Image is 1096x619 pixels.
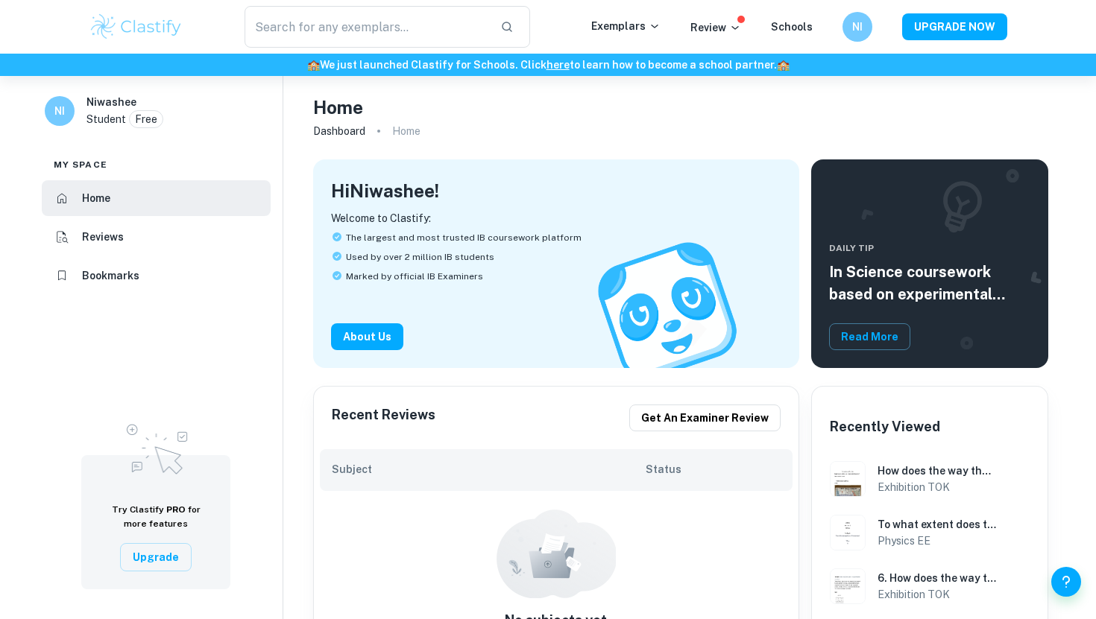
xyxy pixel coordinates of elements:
a: Dashboard [313,121,365,142]
a: TOK Exhibition example thumbnail: How does the way that we organize or clHow does the way that we... [824,455,1036,503]
button: Upgrade [120,543,192,571]
h4: Home [313,94,363,121]
h6: Reviews [82,229,124,245]
h6: Exhibition TOK [878,479,997,495]
span: PRO [166,504,186,515]
h6: 6. How does the way that we organize or classify knowledge affect what we know? [878,570,997,586]
img: Upgrade to Pro [119,415,193,479]
h6: Bookmarks [82,267,139,284]
span: Daily Tip [829,241,1030,255]
a: Physics EE example thumbnail: To what extent does the tension being aTo what extent does the tens... [824,509,1036,556]
img: Clastify logo [89,12,183,42]
button: Help and Feedback [1051,567,1081,597]
span: 🏫 [307,59,320,71]
img: Physics EE example thumbnail: To what extent does the tension being a [830,515,866,550]
a: Reviews [42,219,271,255]
h6: Niwashee [86,94,136,110]
span: 🏫 [777,59,790,71]
h6: We just launched Clastify for Schools. Click to learn how to become a school partner. [3,57,1093,73]
p: Home [392,123,421,139]
span: Marked by official IB Examiners [346,270,483,283]
p: Student [86,111,126,127]
span: The largest and most trusted IB coursework platform [346,231,582,244]
h6: Try Clastify for more features [99,503,212,531]
a: TOK Exhibition example thumbnail: 6. How does the way that we organize or 6. How does the way tha... [824,562,1036,610]
a: here [547,59,570,71]
h6: Recent Reviews [332,404,435,431]
p: Exemplars [591,18,661,34]
img: TOK Exhibition example thumbnail: 6. How does the way that we organize or [830,568,866,604]
p: Review [690,19,741,36]
input: Search for any exemplars... [245,6,488,48]
h6: Subject [332,461,646,477]
a: Schools [771,21,813,33]
span: Used by over 2 million IB students [346,250,494,264]
img: TOK Exhibition example thumbnail: How does the way that we organize or cl [830,461,866,497]
h6: Status [646,461,781,477]
button: NI [843,12,872,42]
button: Read More [829,323,910,350]
button: UPGRADE NOW [902,13,1007,40]
h6: NI [51,103,69,119]
h6: To what extent does the tension being applied on a wire affect the resonance frequency? [878,516,997,533]
h4: Hi Niwashee ! [331,177,439,204]
h6: Recently Viewed [830,416,940,437]
h6: NI [849,19,866,35]
h6: Physics EE [878,533,997,549]
h6: How does the way that we organize or classify knowledge affect what we know? [878,463,997,479]
button: Get an examiner review [629,404,781,431]
span: My space [54,158,107,171]
h6: Home [82,190,110,206]
h5: In Science coursework based on experimental procedures, include the control group [829,261,1030,305]
p: Welcome to Clastify: [331,210,781,226]
h6: Exhibition TOK [878,586,997,603]
a: Home [42,180,271,216]
button: About Us [331,323,403,350]
a: Bookmarks [42,258,271,293]
p: Free [135,111,157,127]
